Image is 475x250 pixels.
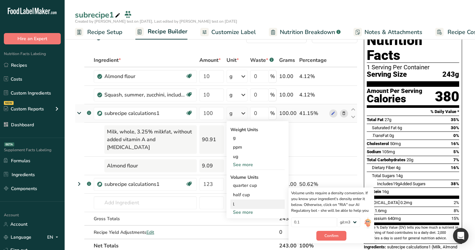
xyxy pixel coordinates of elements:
[372,133,388,138] span: Fat
[299,180,327,188] div: 50.62%
[324,233,338,239] span: Confirm
[230,174,285,181] div: Volume Units
[199,56,221,64] span: Amount
[299,91,327,99] div: 4.12%
[388,216,401,221] span: 640mg
[389,133,394,138] span: 0g
[364,244,386,249] span: Ingredients:
[250,56,274,64] div: Waste
[453,133,459,138] span: 0%
[442,71,459,79] span: 243g
[146,229,154,235] span: Edit
[435,88,459,105] div: 380
[75,9,121,21] div: subrecipe1
[279,73,297,80] div: 10.00
[406,157,413,162] span: 20g
[230,133,285,142] div: g
[367,117,384,122] span: Total Fat
[367,64,459,71] div: 1 Serving Per Container
[94,215,197,222] div: Gross Totals
[104,109,185,117] div: subrecipe calculations1
[393,181,400,186] span: 19g
[199,125,224,154] div: 90.91
[279,91,297,99] div: 10.00
[367,225,459,241] section: * The % Daily Value (DV) tells you how much a nutrient in a serving of food contributes to a dail...
[299,56,327,64] span: Percentage
[453,149,459,154] span: 5%
[4,232,31,243] a: Language
[367,94,422,104] div: Calories
[97,111,102,116] img: Sub Recipe
[382,189,389,194] span: 16g
[453,157,459,162] span: 7%
[367,71,407,79] span: Serving Size
[199,159,224,172] div: 9.09
[372,165,395,170] span: Dietary Fiber
[104,91,185,99] div: Squash, summer, zucchini, includes skin, raw
[279,56,295,64] span: Grams
[299,109,327,117] div: 41.15%
[229,73,233,80] div: g
[367,200,399,205] span: [MEDICAL_DATA]
[400,200,412,205] span: 0.2mg
[230,161,285,168] div: See more
[233,191,282,198] div: half cup
[316,231,346,241] button: Confirm
[385,117,391,122] span: 27g
[97,182,102,187] img: Sub Recipe
[280,28,335,37] span: Nutrition Breakdown
[367,33,459,63] h1: Nutrition Facts
[229,91,233,99] div: g
[390,141,401,146] span: 50mg
[397,125,402,130] span: 6g
[227,56,239,64] span: Unit
[200,25,256,40] a: Customize Label
[135,24,187,40] a: Recipe Builder
[233,201,282,208] div: l
[453,228,469,244] div: Open Intercom Messenger
[367,216,387,221] span: Potassium
[454,200,459,205] span: 2%
[47,233,61,241] div: EN
[87,28,122,37] span: Recipe Setup
[148,27,187,36] span: Recipe Builder
[269,25,341,40] a: Nutrition Breakdown
[4,33,61,44] button: Hire an Expert
[104,159,197,172] div: Almond flour
[230,209,285,216] div: See more
[279,215,297,222] div: 243.00
[75,25,122,40] a: Recipe Setup
[451,141,459,146] span: 16%
[233,182,282,189] div: quarter cup
[4,106,44,112] div: Custom Reports
[372,173,395,178] span: Total Sugars
[451,216,459,221] span: 15%
[451,165,459,170] span: 16%
[75,19,237,24] span: Created by [PERSON_NAME] test on [DATE], Last edited by [PERSON_NAME] test on [DATE]
[375,208,386,213] span: 1.6mg
[291,217,337,227] input: Type your density here
[367,149,381,154] span: Sodium
[367,108,459,116] section: % Daily Value *
[364,28,422,37] span: Notes & Attachments
[94,229,197,236] div: Recipe Yield Adjustments
[299,73,327,80] div: 4.12%
[367,157,406,162] span: Total Carbohydrates
[367,88,422,94] div: Amount Per Serving
[382,149,395,154] span: 105mg
[451,117,459,122] span: 35%
[104,125,197,154] div: Milk, whole, 3.25% milkfat, without added vitamin A and [MEDICAL_DATA]
[372,125,396,130] span: Saturated Fat
[94,196,197,209] input: Add Ingredient
[354,25,422,40] a: Notes & Attachments
[211,28,256,37] span: Customize Label
[451,125,459,130] span: 30%
[279,228,297,236] div: 0
[4,142,14,146] div: BETA
[4,101,14,105] div: NEW
[451,181,459,186] span: 38%
[454,208,459,213] span: 8%
[291,190,372,213] div: Volume units require a density conversion. If you know your ingredient's density enter it below. ...
[230,142,285,152] div: ppm
[94,56,121,64] span: Ingredient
